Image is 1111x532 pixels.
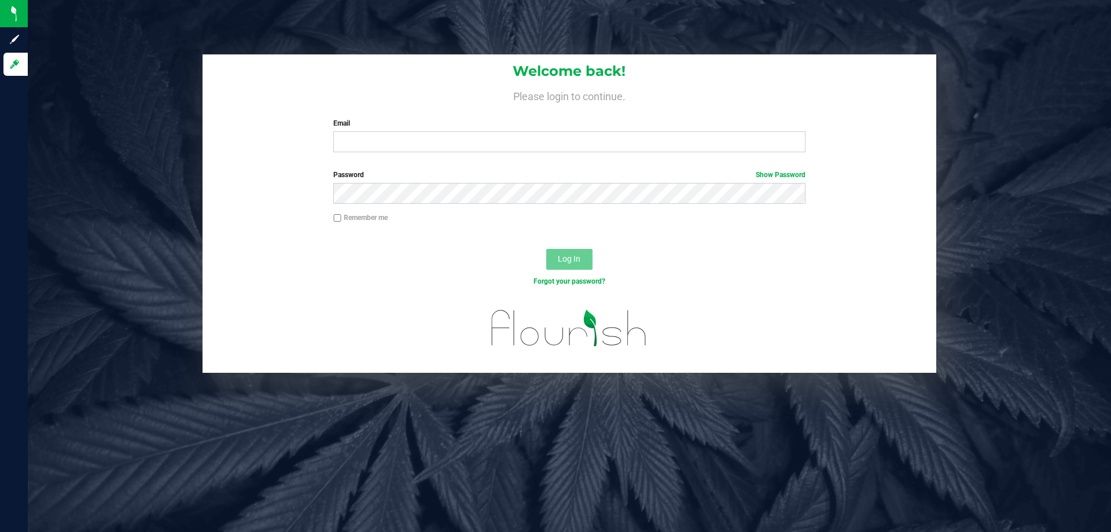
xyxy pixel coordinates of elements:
[9,34,20,45] inline-svg: Sign up
[558,254,580,263] span: Log In
[203,64,936,79] h1: Welcome back!
[333,118,805,129] label: Email
[203,88,936,102] h4: Please login to continue.
[756,171,805,179] a: Show Password
[333,171,364,179] span: Password
[333,214,341,222] input: Remember me
[333,212,388,223] label: Remember me
[9,58,20,70] inline-svg: Log in
[477,299,661,358] img: flourish_logo.svg
[546,249,593,270] button: Log In
[534,277,605,285] a: Forgot your password?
